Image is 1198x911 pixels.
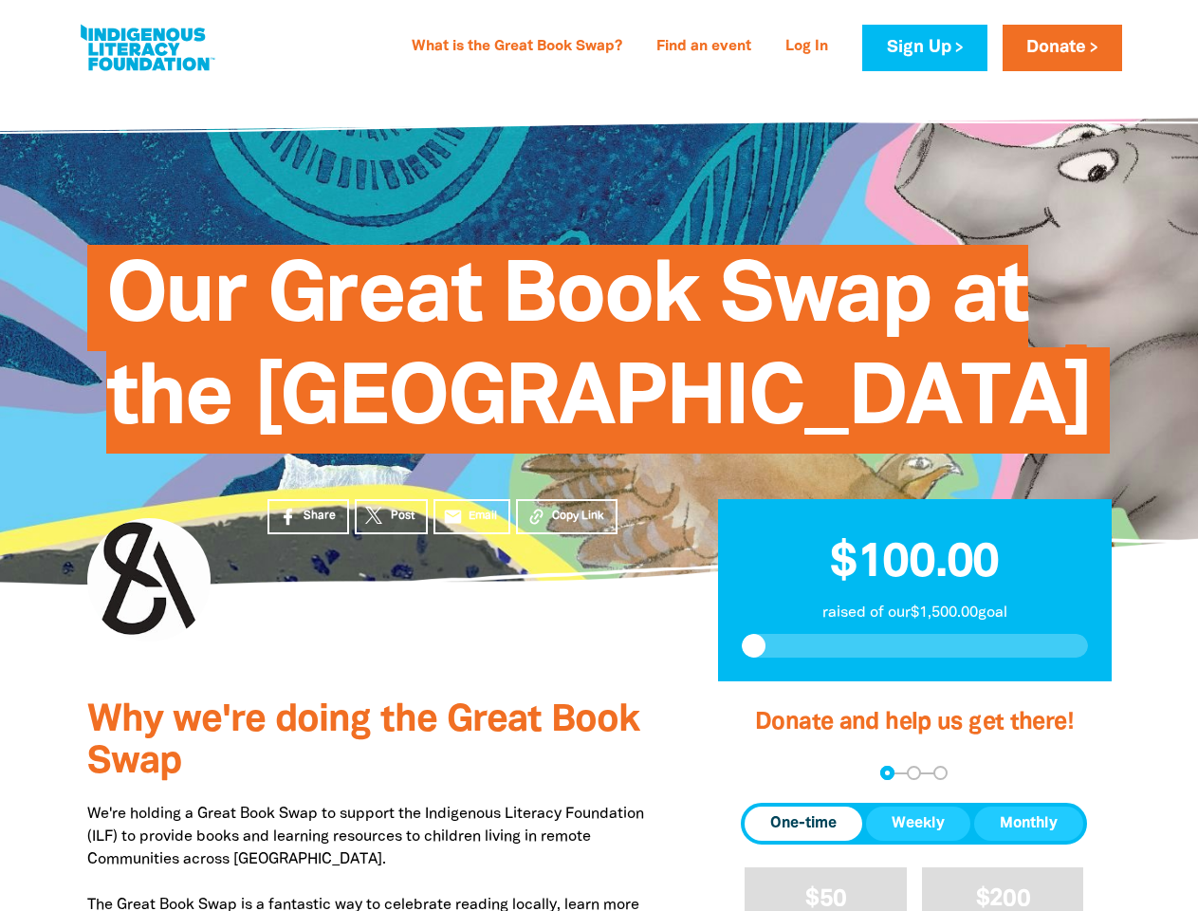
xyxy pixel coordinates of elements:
[805,888,846,910] span: $50
[433,499,511,534] a: emailEmail
[1000,812,1058,835] span: Monthly
[907,766,921,780] button: Navigate to step 2 of 3 to enter your details
[933,766,948,780] button: Navigate to step 3 of 3 to enter your payment details
[355,499,428,534] a: Post
[106,259,1092,454] span: Our Great Book Swap at the [GEOGRAPHIC_DATA]
[774,32,839,63] a: Log In
[755,712,1074,734] span: Donate and help us get there!
[267,499,349,534] a: Share
[830,542,999,586] span: $100.00
[770,812,837,835] span: One-time
[745,807,862,841] button: One-time
[645,32,763,63] a: Find an event
[400,32,634,63] a: What is the Great Book Swap?
[391,508,415,525] span: Post
[974,807,1083,841] button: Monthly
[866,807,970,841] button: Weekly
[880,766,894,780] button: Navigate to step 1 of 3 to enter your donation amount
[516,499,617,534] button: Copy Link
[976,888,1030,910] span: $200
[1003,25,1122,71] a: Donate
[87,703,639,780] span: Why we're doing the Great Book Swap
[741,803,1087,845] div: Donation frequency
[552,508,604,525] span: Copy Link
[862,25,986,71] a: Sign Up
[469,508,497,525] span: Email
[742,602,1088,624] p: raised of our $1,500.00 goal
[443,507,463,527] i: email
[892,812,945,835] span: Weekly
[304,508,336,525] span: Share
